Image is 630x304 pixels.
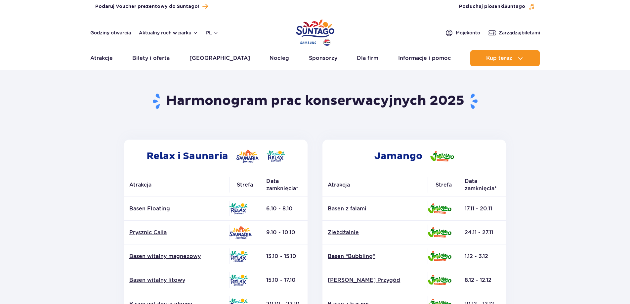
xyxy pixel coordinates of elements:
img: Saunaria [236,150,259,163]
span: Moje konto [456,29,480,36]
td: 17.11 - 20.11 [459,197,506,221]
img: Saunaria [229,226,252,239]
button: Posłuchaj piosenkiSuntago [459,3,535,10]
a: Atrakcje [90,50,113,66]
a: Basen z falami [328,205,422,212]
td: 9.10 - 10.10 [261,221,308,244]
span: Kup teraz [486,55,512,61]
img: Jamango [428,203,451,214]
td: 13.10 - 15.10 [261,244,308,268]
th: Data zamknięcia* [459,173,506,197]
th: Strefa [229,173,261,197]
button: Aktualny ruch w parku [139,30,198,35]
a: Podaruj Voucher prezentowy do Suntago! [95,2,208,11]
a: Sponsorzy [309,50,337,66]
span: Suntago [504,4,525,9]
a: [GEOGRAPHIC_DATA] [189,50,250,66]
img: Jamango [428,275,451,285]
a: Basen witalny magnezowy [129,253,224,260]
th: Data zamknięcia* [261,173,308,197]
img: Jamango [428,227,451,238]
a: Mojekonto [445,29,480,37]
a: Basen witalny litowy [129,277,224,284]
img: Relax [229,275,248,286]
th: Strefa [428,173,459,197]
td: 6.10 - 8.10 [261,197,308,221]
td: 1.12 - 3.12 [459,244,506,268]
img: Jamango [428,251,451,261]
h1: Harmonogram prac konserwacyjnych 2025 [121,93,509,110]
img: Relax [229,251,248,262]
p: Basen Floating [129,205,224,212]
h2: Relax i Saunaria [124,140,308,173]
span: Podaruj Voucher prezentowy do Suntago! [95,3,199,10]
img: Relax [229,203,248,214]
th: Atrakcja [322,173,428,197]
a: Dla firm [357,50,378,66]
td: 24.11 - 27.11 [459,221,506,244]
span: Posłuchaj piosenki [459,3,525,10]
a: [PERSON_NAME] Przygód [328,277,422,284]
th: Atrakcja [124,173,229,197]
button: Kup teraz [470,50,540,66]
a: Zarządzajbiletami [488,29,540,37]
button: pl [206,29,219,36]
a: Bilety i oferta [132,50,170,66]
a: Zjeżdżalnie [328,229,422,236]
img: Jamango [430,151,454,161]
td: 8.12 - 12.12 [459,268,506,292]
img: Relax [267,151,285,162]
td: 15.10 - 17.10 [261,268,308,292]
span: Zarządzaj biletami [499,29,540,36]
a: Prysznic Calla [129,229,224,236]
a: Informacje i pomoc [398,50,451,66]
h2: Jamango [322,140,506,173]
a: Basen “Bubbling” [328,253,422,260]
a: Park of Poland [296,17,334,47]
a: Nocleg [270,50,289,66]
a: Godziny otwarcia [90,29,131,36]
